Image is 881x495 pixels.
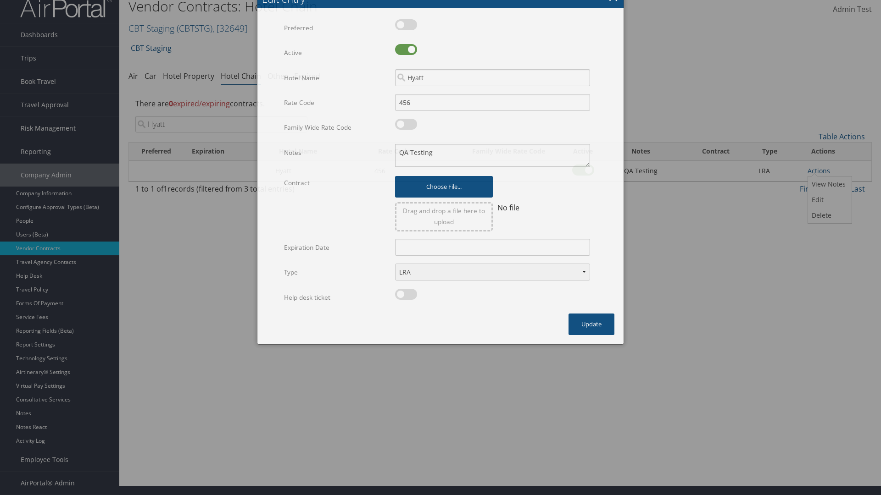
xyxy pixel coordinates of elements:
label: Family Wide Rate Code [284,119,388,136]
label: Active [284,44,388,61]
label: Contract [284,174,388,192]
label: Hotel Name [284,69,388,87]
span: Drag and drop a file here to upload [403,206,485,226]
label: Expiration Date [284,239,388,256]
label: Notes [284,144,388,161]
label: Type [284,264,388,281]
label: Rate Code [284,94,388,111]
button: Update [569,313,614,335]
label: Preferred [284,19,388,37]
label: Help desk ticket [284,289,388,306]
span: No file [497,203,519,213]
